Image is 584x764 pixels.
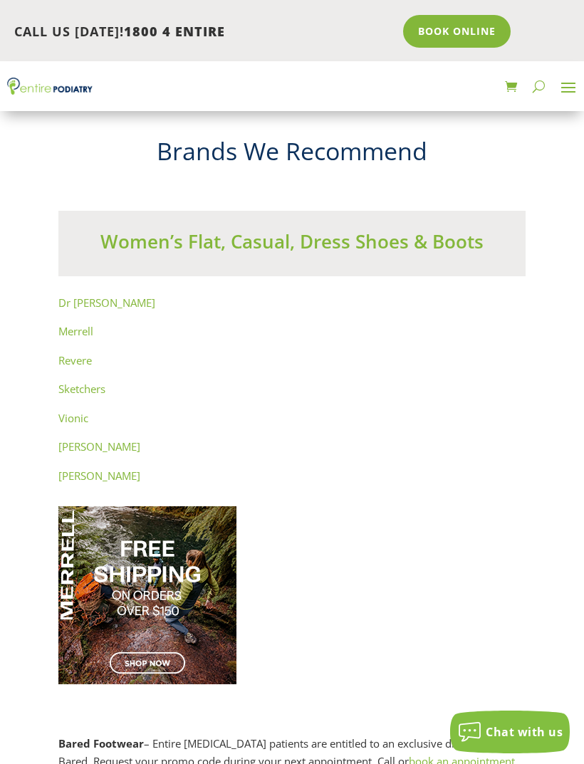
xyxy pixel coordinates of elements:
[58,229,526,261] h3: Women’s Flat, Casual, Dress Shoes & Boots
[58,439,140,454] a: [PERSON_NAME]
[58,382,105,396] a: Sketchers
[58,135,526,176] h2: Brands We Recommend
[14,23,393,41] p: CALL US [DATE]!
[58,353,92,367] a: Revere
[124,23,225,40] span: 1800 4 ENTIRE
[403,15,511,48] a: Book Online
[58,469,140,483] a: [PERSON_NAME]
[58,736,144,750] strong: Bared Footwear
[486,724,563,740] span: Chat with us
[58,324,93,338] a: Merrell
[58,295,155,310] a: Dr [PERSON_NAME]
[58,411,88,425] a: Vionic
[450,711,570,753] button: Chat with us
